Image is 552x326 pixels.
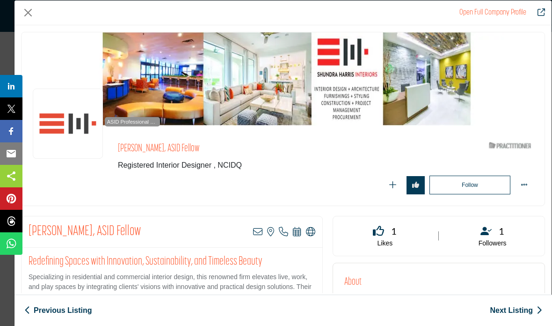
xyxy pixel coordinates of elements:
span: 1 [499,224,504,238]
h2: Redefining Spaces with Innovation, Sustainability, and Timeless Beauty [29,255,315,269]
a: Redirect to shundra-harris [459,9,526,16]
a: Previous Listing [24,305,92,316]
a: Redirect to shundra-harris [531,7,545,18]
img: ASID Qualified Practitioners [489,140,531,151]
span: Registered Interior Designer , NCIDQ [118,160,417,171]
h2: About [344,274,362,290]
button: Close [21,6,35,20]
p: Followers [452,239,533,248]
h2: [PERSON_NAME], ASID Fellow [118,143,375,155]
img: shundra-harris logo [33,89,103,159]
button: Redirect to login page [407,176,425,194]
button: Redirect to login [429,176,510,194]
p: Likes [345,239,426,248]
button: More Options [515,176,533,194]
button: Redirect to login page [384,176,402,194]
h2: Shundra Harris, ASID Fellow [29,223,141,240]
span: 1 [391,224,397,238]
a: Next Listing [490,305,542,316]
span: ASID Professional Practitioner [107,118,158,126]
